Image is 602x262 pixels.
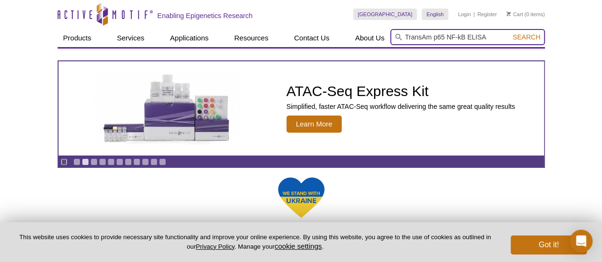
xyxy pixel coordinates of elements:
button: cookie settings [275,242,322,250]
a: Login [458,11,471,18]
p: This website uses cookies to provide necessary site functionality and improve your online experie... [15,233,495,251]
span: Learn More [286,116,342,133]
span: Search [513,33,540,41]
a: About Us [349,29,390,47]
a: ATAC-Seq Express Kit ATAC-Seq Express Kit Simplified, faster ATAC-Seq workflow delivering the sam... [59,61,544,155]
a: Go to slide 2 [82,158,89,165]
p: Simplified, faster ATAC-Seq workflow delivering the same great quality results [286,102,515,111]
li: (0 items) [506,9,545,20]
a: [GEOGRAPHIC_DATA] [353,9,417,20]
a: Toggle autoplay [60,158,68,165]
a: Go to slide 4 [99,158,106,165]
img: Your Cart [506,11,511,16]
img: We Stand With Ukraine [277,176,325,219]
a: English [422,9,448,20]
a: Go to slide 10 [150,158,158,165]
img: ATAC-Seq Express Kit [89,72,246,145]
li: | [474,9,475,20]
a: Services [111,29,150,47]
h2: Enabling Epigenetics Research [158,11,253,20]
a: Go to slide 9 [142,158,149,165]
a: Applications [164,29,214,47]
div: Open Intercom Messenger [570,230,592,252]
a: Resources [228,29,274,47]
a: Go to slide 1 [73,158,80,165]
a: Go to slide 3 [90,158,98,165]
button: Search [510,33,543,41]
a: Products [58,29,97,47]
a: Go to slide 5 [108,158,115,165]
button: Got it! [511,235,587,254]
article: ATAC-Seq Express Kit [59,61,544,155]
a: Go to slide 7 [125,158,132,165]
a: Cart [506,11,523,18]
a: Register [477,11,497,18]
a: Go to slide 8 [133,158,140,165]
a: Privacy Policy [196,243,234,250]
h2: ATAC-Seq Express Kit [286,84,515,98]
a: Go to slide 11 [159,158,166,165]
input: Keyword, Cat. No. [390,29,545,45]
a: Contact Us [288,29,335,47]
a: Go to slide 6 [116,158,123,165]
